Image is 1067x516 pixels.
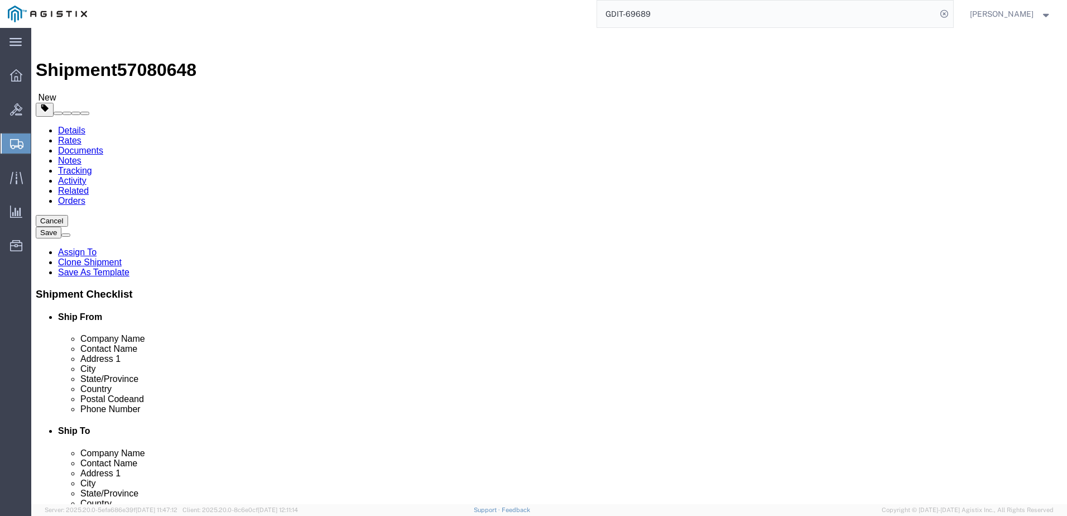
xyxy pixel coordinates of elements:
span: Dylan Jewell [970,8,1034,20]
span: [DATE] 11:47:12 [136,507,177,513]
a: Support [474,507,502,513]
img: logo [8,6,87,22]
span: Client: 2025.20.0-8c6e0cf [182,507,298,513]
span: Copyright © [DATE]-[DATE] Agistix Inc., All Rights Reserved [882,505,1054,515]
span: Server: 2025.20.0-5efa686e39f [45,507,177,513]
iframe: FS Legacy Container [31,28,1067,504]
a: Feedback [502,507,530,513]
input: Search for shipment number, reference number [597,1,936,27]
button: [PERSON_NAME] [969,7,1052,21]
span: [DATE] 12:11:14 [258,507,298,513]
